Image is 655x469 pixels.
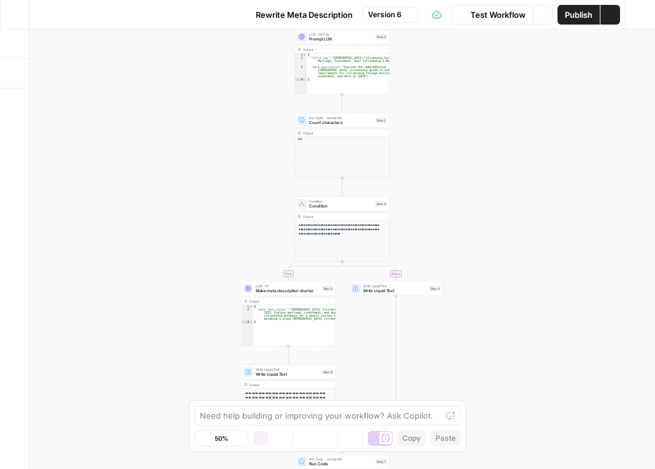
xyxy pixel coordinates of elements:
[303,53,307,56] span: Toggle code folding, rows 1 through 4
[250,299,327,304] div: Output
[342,95,343,112] g: Edge from step_3 to step_2
[237,5,360,25] button: Rewrite Meta Description
[295,53,307,56] div: 1
[322,286,334,292] div: Step 6
[241,281,336,346] div: LLM · O1Make meta description shorterStep 6Output{ "meta_description":"[DEMOGRAPHIC_DATA] Citizen...
[557,5,600,25] button: Publish
[309,115,373,120] span: Run Code · JavaScript
[342,296,396,444] g: Edge from step_8 to step_4-conditional-end
[288,262,342,281] g: Edge from step_4 to step_6
[295,56,307,66] div: 2
[435,433,456,444] span: Paste
[215,433,228,443] span: 50%
[429,286,441,292] div: Step 8
[375,201,388,207] div: Step 4
[342,443,343,454] g: Edge from step_4-conditional-end to step_7
[375,34,387,40] div: Step 3
[256,367,320,372] span: Write Liquid Text
[309,36,373,42] span: Prompt LLM
[309,461,373,467] span: Run Code
[242,305,253,308] div: 1
[295,113,390,178] div: Run Code · JavaScriptCount charactersStep 2Output158
[242,308,253,320] div: 2
[295,78,307,81] div: 4
[295,137,389,141] div: 158
[303,214,380,219] div: Output
[250,305,253,308] span: Toggle code folding, rows 1 through 3
[242,320,253,324] div: 3
[402,433,421,444] span: Copy
[309,203,373,209] span: Condition
[397,430,426,446] button: Copy
[342,262,397,281] g: Edge from step_4 to step_8
[256,371,320,378] span: Write Liquid Text
[565,9,592,21] span: Publish
[375,118,387,123] div: Step 2
[363,284,427,289] span: Write Liquid Text
[363,288,427,294] span: Write Liquid Text
[250,382,327,387] div: Output
[303,47,373,52] div: Output
[295,66,307,78] div: 3
[322,370,334,375] div: Step 9
[309,457,373,462] span: Run Code · JavaScript
[368,9,402,20] span: Version 6
[431,430,461,446] button: Paste
[288,346,289,364] g: Edge from step_6 to step_9
[256,288,320,294] span: Make meta description shorter
[362,7,418,23] button: Version 6
[309,199,373,204] span: Condition
[256,284,320,289] span: LLM · O1
[375,459,387,465] div: Step 7
[295,29,390,95] div: LLM · GPT-4oPrompt LLMStep 3Output{ "title_tag":"[DEMOGRAPHIC_DATA] Citizenship Guide: By Marriag...
[342,178,343,196] g: Edge from step_2 to step_4
[451,5,533,25] button: Test Workflow
[309,32,373,37] span: LLM · GPT-4o
[309,120,373,126] span: Count characters
[470,9,526,21] span: Test Workflow
[303,131,380,136] div: Output
[256,9,353,21] span: Rewrite Meta Description
[348,281,443,296] div: Write Liquid TextWrite Liquid TextStep 8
